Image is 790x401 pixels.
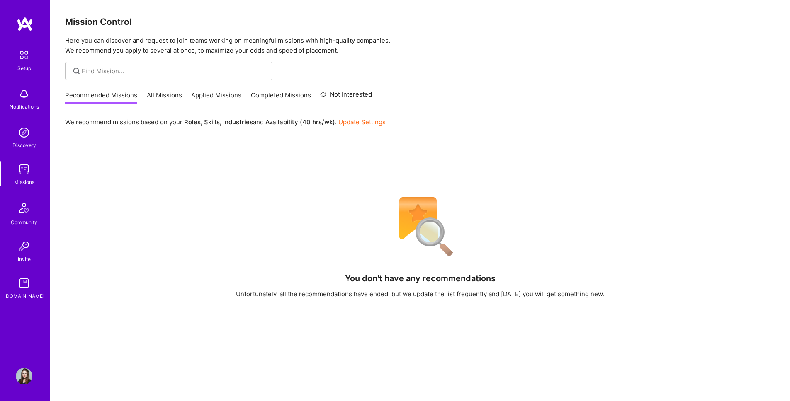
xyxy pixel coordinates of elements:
[65,17,775,27] h3: Mission Control
[16,124,32,141] img: discovery
[184,118,201,126] b: Roles
[338,118,386,126] a: Update Settings
[17,64,31,72] div: Setup
[11,218,37,227] div: Community
[65,118,386,126] p: We recommend missions based on your , , and .
[15,46,33,64] img: setup
[18,255,31,263] div: Invite
[4,292,44,300] div: [DOMAIN_NAME]
[16,368,32,384] img: User Avatar
[191,91,241,104] a: Applied Missions
[251,91,311,104] a: Completed Missions
[265,118,335,126] b: Availability (40 hrs/wk)
[14,198,34,218] img: Community
[147,91,182,104] a: All Missions
[16,161,32,178] img: teamwork
[16,275,32,292] img: guide book
[236,290,604,298] div: Unfortunately, all the recommendations have ended, but we update the list frequently and [DATE] y...
[204,118,220,126] b: Skills
[12,141,36,150] div: Discovery
[65,36,775,56] p: Here you can discover and request to join teams working on meaningful missions with high-quality ...
[345,273,496,283] h4: You don't have any recommendations
[385,192,455,262] img: No Results
[72,66,81,76] i: icon SearchGrey
[16,86,32,102] img: bell
[65,91,137,104] a: Recommended Missions
[16,238,32,255] img: Invite
[10,102,39,111] div: Notifications
[17,17,33,31] img: logo
[320,89,372,104] a: Not Interested
[223,118,253,126] b: Industries
[82,67,266,75] input: Find Mission...
[14,178,34,186] div: Missions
